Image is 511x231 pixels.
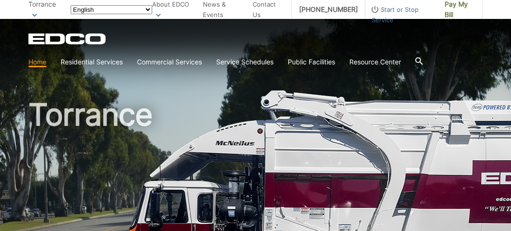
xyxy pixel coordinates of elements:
a: Public Facilities [288,57,335,67]
a: Commercial Services [137,57,202,67]
a: Service Schedules [216,57,274,67]
a: EDCD logo. Return to the homepage. [28,33,107,44]
a: Resource Center [349,57,401,67]
a: Home [28,57,46,67]
a: Residential Services [61,57,123,67]
select: Select a language [71,5,152,14]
